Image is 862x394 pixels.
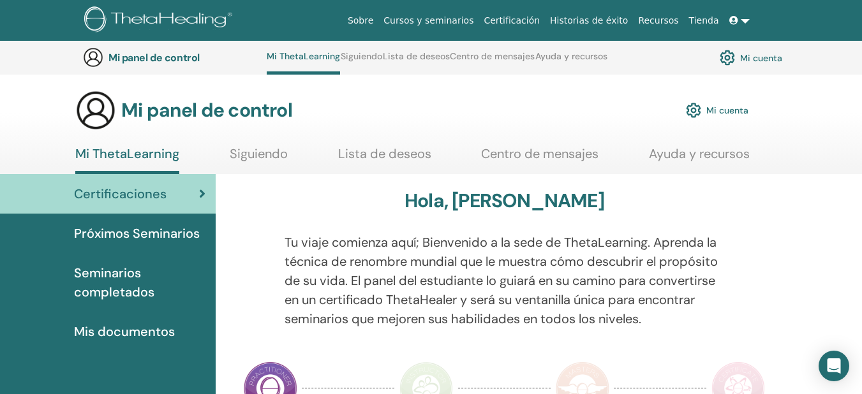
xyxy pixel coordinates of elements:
[74,225,200,242] font: Próximos Seminarios
[74,186,167,202] font: Certificaciones
[649,145,750,162] font: Ayuda y recursos
[535,50,607,62] font: Ayuda y recursos
[479,9,545,33] a: Certificación
[341,51,382,71] a: Siguiendo
[343,9,378,33] a: Sobre
[450,51,535,71] a: Centro de mensajes
[819,351,849,381] div: Open Intercom Messenger
[121,98,292,122] font: Mi panel de control
[108,51,200,64] font: Mi panel de control
[75,146,179,174] a: Mi ThetaLearning
[230,146,288,171] a: Siguiendo
[83,47,103,68] img: generic-user-icon.jpg
[450,50,535,62] font: Centro de mensajes
[550,15,628,26] font: Historias de éxito
[383,50,450,62] font: Lista de deseos
[230,145,288,162] font: Siguiendo
[378,9,479,33] a: Cursos y seminarios
[267,50,340,62] font: Mi ThetaLearning
[338,146,431,171] a: Lista de deseos
[684,9,724,33] a: Tienda
[740,52,782,64] font: Mi cuenta
[689,15,719,26] font: Tienda
[686,96,748,124] a: Mi cuenta
[285,234,718,327] font: Tu viaje comienza aquí; Bienvenido a la sede de ThetaLearning. Aprenda la técnica de renombre mun...
[338,145,431,162] font: Lista de deseos
[481,145,598,162] font: Centro de mensajes
[348,15,373,26] font: Sobre
[405,188,604,213] font: Hola, [PERSON_NAME]
[341,50,382,62] font: Siguiendo
[686,99,701,121] img: cog.svg
[75,145,179,162] font: Mi ThetaLearning
[649,146,750,171] a: Ayuda y recursos
[720,47,735,68] img: cog.svg
[535,51,607,71] a: Ayuda y recursos
[74,323,175,340] font: Mis documentos
[484,15,540,26] font: Certificación
[75,90,116,131] img: generic-user-icon.jpg
[481,146,598,171] a: Centro de mensajes
[267,51,340,75] a: Mi ThetaLearning
[545,9,633,33] a: Historias de éxito
[84,6,237,35] img: logo.png
[383,15,473,26] font: Cursos y seminarios
[383,51,450,71] a: Lista de deseos
[638,15,678,26] font: Recursos
[633,9,683,33] a: Recursos
[74,265,154,300] font: Seminarios completados
[720,47,782,68] a: Mi cuenta
[706,105,748,117] font: Mi cuenta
